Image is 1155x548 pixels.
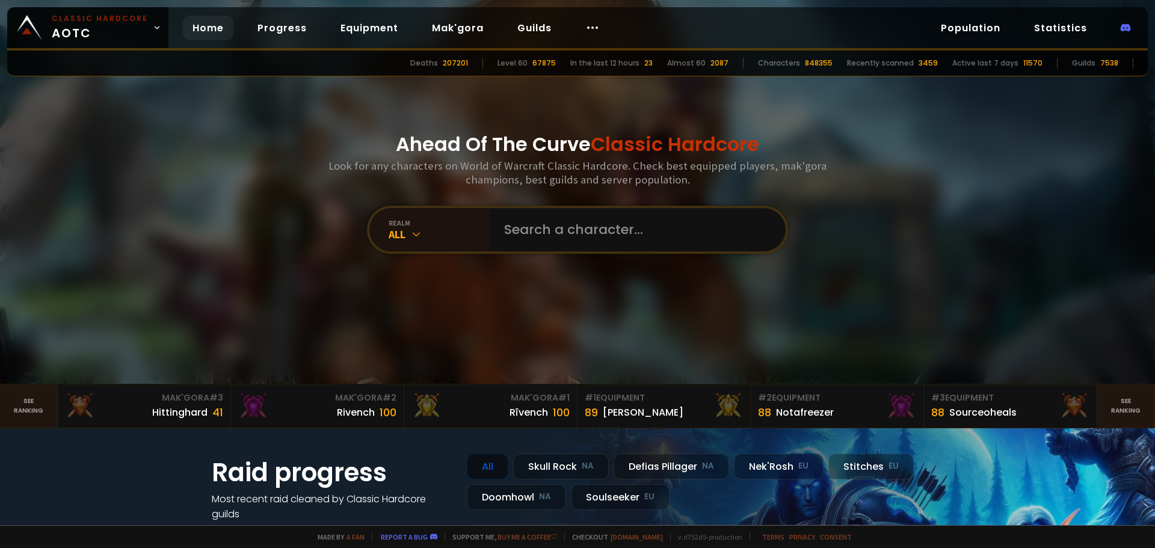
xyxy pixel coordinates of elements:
[591,131,759,158] span: Classic Hardcore
[820,532,852,541] a: Consent
[847,58,914,69] div: Recently scanned
[702,460,714,472] small: NA
[513,454,609,479] div: Skull Rock
[1100,58,1118,69] div: 7538
[467,454,508,479] div: All
[805,58,833,69] div: 848355
[422,16,493,40] a: Mak'gora
[762,532,784,541] a: Terms
[539,491,551,503] small: NA
[564,532,663,541] span: Checkout
[758,392,772,404] span: # 2
[212,522,290,536] a: See all progress
[508,16,561,40] a: Guilds
[65,392,223,404] div: Mak'Gora
[58,384,231,428] a: Mak'Gora#3Hittinghard41
[383,392,396,404] span: # 2
[212,491,452,522] h4: Most recent raid cleaned by Classic Hardcore guilds
[231,384,404,428] a: Mak'Gora#2Rivench100
[614,454,729,479] div: Defias Pillager
[324,159,831,186] h3: Look for any characters on World of Warcraft Classic Hardcore. Check best equipped players, mak'g...
[467,484,566,510] div: Doomhowl
[931,404,944,420] div: 88
[331,16,408,40] a: Equipment
[582,460,594,472] small: NA
[497,58,528,69] div: Level 60
[734,454,824,479] div: Nek'Rosh
[611,532,663,541] a: [DOMAIN_NAME]
[931,16,1010,40] a: Population
[510,405,548,420] div: Rîvench
[337,405,375,420] div: Rivench
[919,58,938,69] div: 3459
[570,58,639,69] div: In the last 12 hours
[952,58,1018,69] div: Active last 7 days
[248,16,316,40] a: Progress
[758,392,916,404] div: Equipment
[411,392,570,404] div: Mak'Gora
[667,58,706,69] div: Almost 60
[577,384,751,428] a: #1Equipment89[PERSON_NAME]
[789,532,815,541] a: Privacy
[183,16,233,40] a: Home
[381,532,428,541] a: Report a bug
[585,392,596,404] span: # 1
[389,227,490,241] div: All
[585,404,598,420] div: 89
[7,7,168,48] a: Classic HardcoreAOTC
[389,218,490,227] div: realm
[751,384,924,428] a: #2Equipment88Notafreezer
[931,392,1089,404] div: Equipment
[571,484,670,510] div: Soulseeker
[710,58,728,69] div: 2087
[497,532,557,541] a: Buy me a coffee
[209,392,223,404] span: # 3
[889,460,899,472] small: EU
[396,130,759,159] h1: Ahead Of The Curve
[52,13,148,24] small: Classic Hardcore
[758,58,800,69] div: Characters
[404,384,577,428] a: Mak'Gora#1Rîvench100
[445,532,557,541] span: Support me,
[52,13,148,42] span: AOTC
[1072,58,1095,69] div: Guilds
[585,392,743,404] div: Equipment
[212,454,452,491] h1: Raid progress
[1097,384,1155,428] a: Seeranking
[238,392,396,404] div: Mak'Gora
[758,404,771,420] div: 88
[924,384,1097,428] a: #3Equipment88Sourceoheals
[497,208,771,251] input: Search a character...
[410,58,438,69] div: Deaths
[931,392,945,404] span: # 3
[346,532,365,541] a: a fan
[558,392,570,404] span: # 1
[532,58,556,69] div: 67875
[949,405,1017,420] div: Sourceoheals
[644,491,654,503] small: EU
[310,532,365,541] span: Made by
[670,532,742,541] span: v. d752d5 - production
[553,404,570,420] div: 100
[776,405,834,420] div: Notafreezer
[603,405,683,420] div: [PERSON_NAME]
[443,58,468,69] div: 207201
[1023,58,1043,69] div: 11570
[644,58,653,69] div: 23
[212,404,223,420] div: 41
[1024,16,1097,40] a: Statistics
[828,454,914,479] div: Stitches
[380,404,396,420] div: 100
[798,460,808,472] small: EU
[152,405,208,420] div: Hittinghard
